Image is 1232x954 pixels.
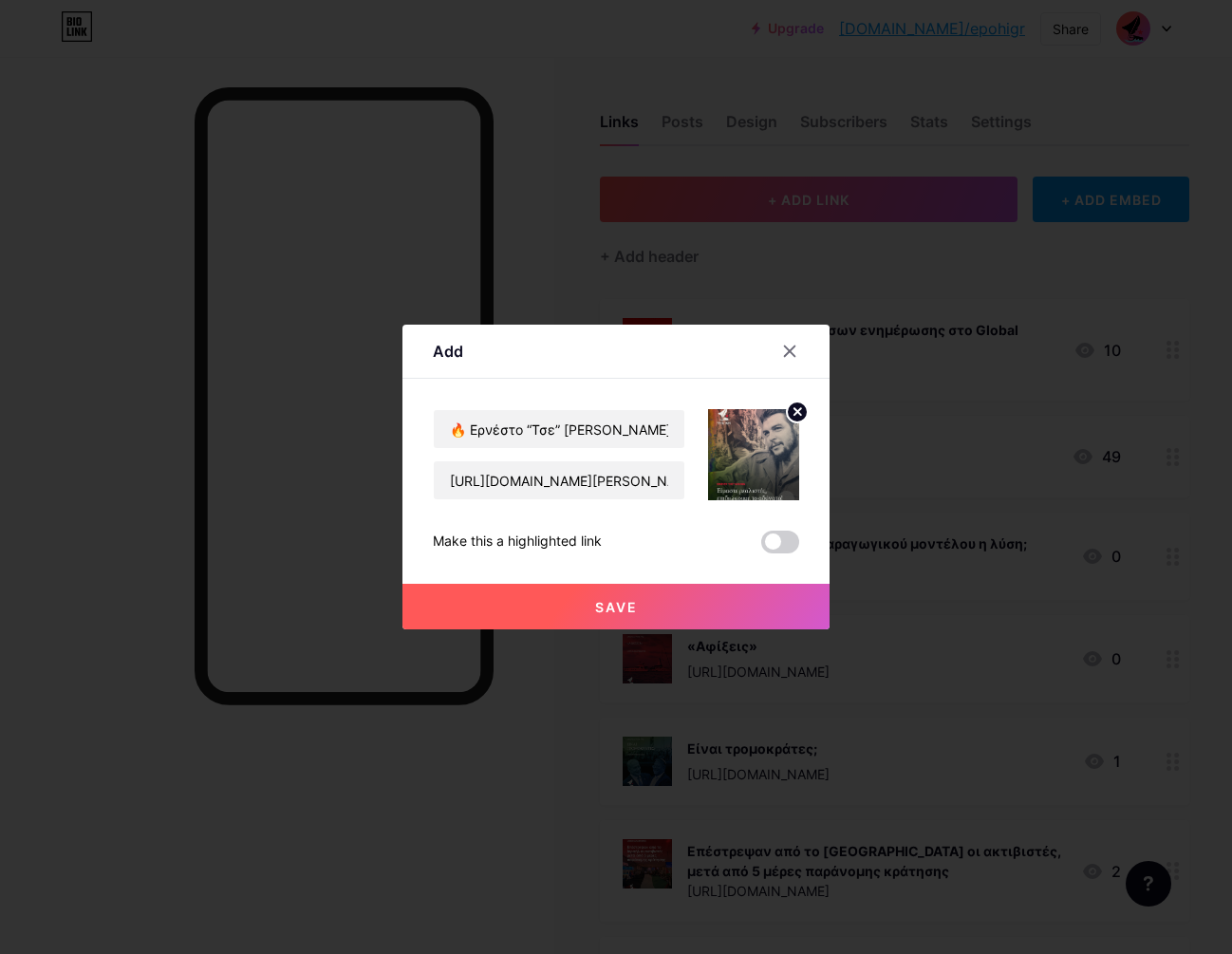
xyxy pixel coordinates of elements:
div: Add [433,340,463,363]
img: link_thumbnail [708,409,799,500]
span: Save [595,599,638,615]
div: Make this a highlighted link [433,531,602,553]
input: Title [434,410,684,448]
input: URL [434,461,684,499]
button: Save [402,584,830,629]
